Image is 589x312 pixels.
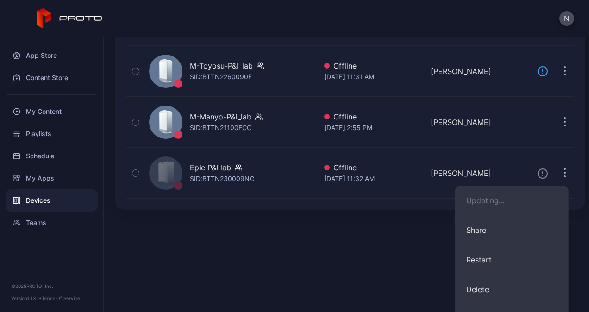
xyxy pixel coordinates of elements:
[324,60,423,71] div: Offline
[455,215,569,245] button: Share
[324,173,423,184] div: [DATE] 11:32 AM
[190,173,254,184] div: SID: BTTN230009NC
[6,123,98,145] a: Playlists
[6,167,98,189] a: My Apps
[559,11,574,26] button: N
[190,71,252,82] div: SID: BTTN2260090F
[6,145,98,167] a: Schedule
[42,295,80,301] a: Terms Of Service
[11,295,42,301] span: Version 1.13.1 •
[324,162,423,173] div: Offline
[431,168,530,179] div: [PERSON_NAME]
[455,275,569,304] button: Delete
[190,60,253,71] div: M-Toyosu-P&I_lab
[455,245,569,275] button: Restart
[324,71,423,82] div: [DATE] 11:31 AM
[190,122,251,133] div: SID: BTTN21100FCC
[6,189,98,212] a: Devices
[6,100,98,123] a: My Content
[324,122,423,133] div: [DATE] 2:55 PM
[6,212,98,234] a: Teams
[324,111,423,122] div: Offline
[466,195,504,206] div: Updating...
[6,44,98,67] a: App Store
[190,111,251,122] div: M-Manyo-P&I_lab
[431,66,530,77] div: [PERSON_NAME]
[431,117,530,128] div: [PERSON_NAME]
[6,67,98,89] a: Content Store
[11,282,92,290] div: © 2025 PROTO, Inc.
[455,186,569,215] button: Updating...
[190,162,231,173] div: Epic P&I lab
